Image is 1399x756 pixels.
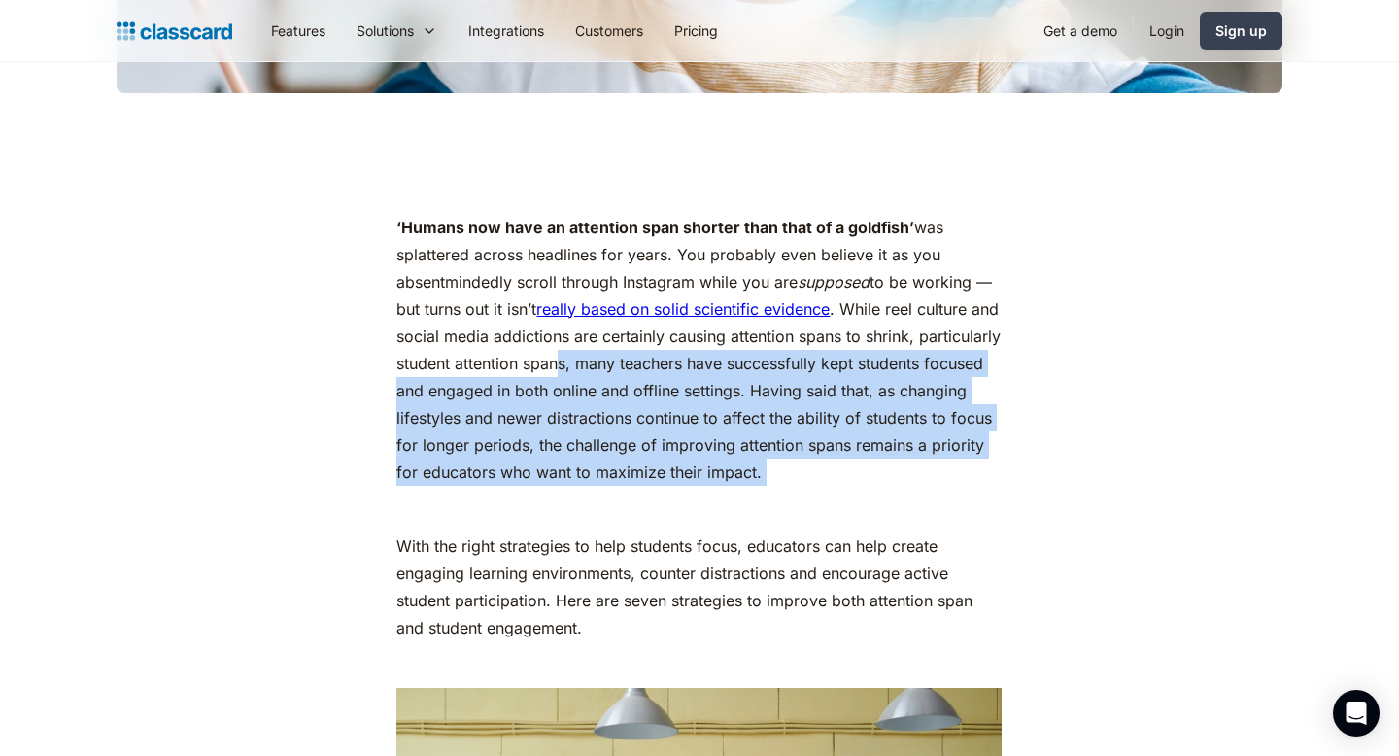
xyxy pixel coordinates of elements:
p: ‍ [396,496,1002,523]
div: Solutions [341,9,453,52]
a: really based on solid scientific evidence [536,299,830,319]
p: ‍ [396,651,1002,678]
a: Login [1134,9,1200,52]
a: Integrations [453,9,560,52]
a: Customers [560,9,659,52]
a: Features [256,9,341,52]
em: supposed [798,272,870,292]
div: Open Intercom Messenger [1333,690,1380,737]
p: With the right strategies to help students focus, educators can help create engaging learning env... [396,533,1002,641]
p: was splattered across headlines for years. You probably even believe it as you absentmindedly scr... [396,214,1002,486]
a: home [117,17,232,45]
strong: ‘Humans now have an attention span shorter than that of a goldfish’ [396,218,914,237]
div: Solutions [357,20,414,41]
div: Sign up [1215,20,1267,41]
a: Get a demo [1028,9,1133,52]
a: Pricing [659,9,734,52]
a: Sign up [1200,12,1282,50]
